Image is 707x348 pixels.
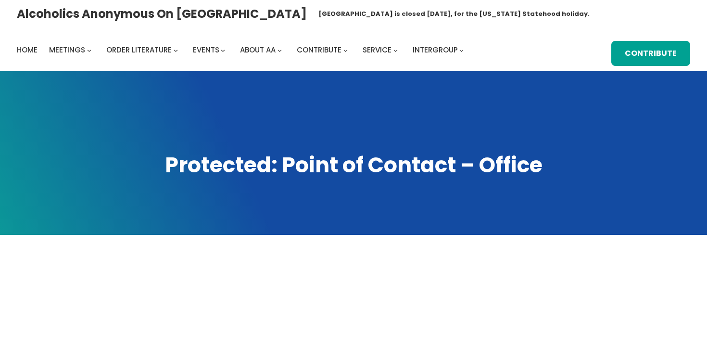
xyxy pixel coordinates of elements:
span: About AA [240,45,276,55]
button: Intergroup submenu [459,48,464,52]
h1: Protected: Point of Contact – Office [17,151,690,180]
span: Service [363,45,391,55]
button: Contribute submenu [343,48,348,52]
nav: Intergroup [17,43,467,57]
a: Service [363,43,391,57]
h1: [GEOGRAPHIC_DATA] is closed [DATE], for the [US_STATE] Statehood holiday. [318,9,590,19]
button: Service submenu [393,48,398,52]
button: Events submenu [221,48,225,52]
span: Intergroup [413,45,458,55]
span: Contribute [297,45,341,55]
span: Meetings [49,45,85,55]
button: Meetings submenu [87,48,91,52]
a: Intergroup [413,43,458,57]
span: Events [193,45,219,55]
span: Home [17,45,38,55]
a: Contribute [297,43,341,57]
a: Contribute [611,41,690,66]
a: Meetings [49,43,85,57]
button: About AA submenu [278,48,282,52]
button: Order Literature submenu [174,48,178,52]
a: Events [193,43,219,57]
a: Home [17,43,38,57]
span: Order Literature [106,45,172,55]
a: Alcoholics Anonymous on [GEOGRAPHIC_DATA] [17,3,307,24]
a: About AA [240,43,276,57]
